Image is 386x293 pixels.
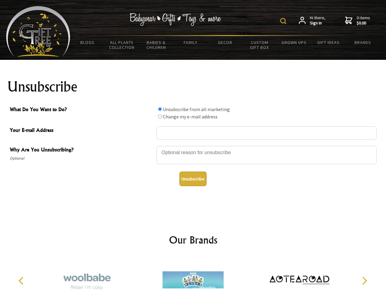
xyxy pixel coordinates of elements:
[179,172,207,186] button: Unsubscribe
[357,15,370,26] span: 0 items
[158,107,162,111] input: What Do You Want to Do?
[163,114,218,120] label: Change my e-mail address
[10,155,153,162] span: Optional
[310,20,325,26] strong: Sign in
[357,20,370,26] strong: $0.00
[242,36,277,54] a: Custom Gift Box
[6,6,70,57] img: Babyware - Gifts - Toys and more...
[174,36,208,49] a: Family
[10,126,153,135] span: Your E-mail Address
[277,36,311,49] a: Grown Ups
[7,79,379,94] h1: Unsubscribe
[70,36,105,49] a: BLOGS
[299,15,325,26] a: Hi there,Sign in
[280,18,286,24] img: product search
[346,36,380,49] a: Brands
[158,114,162,118] input: What Do You Want to Do?
[310,15,325,26] span: Hi there,
[208,36,242,49] a: Decor
[163,106,230,112] label: Unsubscribe from all marketing
[156,146,377,164] textarea: Why Are You Unsubscribing?
[358,274,371,288] button: Next
[311,36,346,49] a: Gift Ideas
[130,13,221,26] img: Babywear - Gifts - Toys & more
[345,15,370,26] a: 0 items$0.00
[10,146,153,155] span: Why Are You Unsubscribing?
[105,36,139,54] a: All Plants Collection
[139,36,174,54] a: Babies & Children
[12,233,374,247] h2: Our Brands
[156,126,377,140] input: Your E-mail Address
[15,274,29,288] button: Previous
[10,106,153,114] span: What Do You Want to Do?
